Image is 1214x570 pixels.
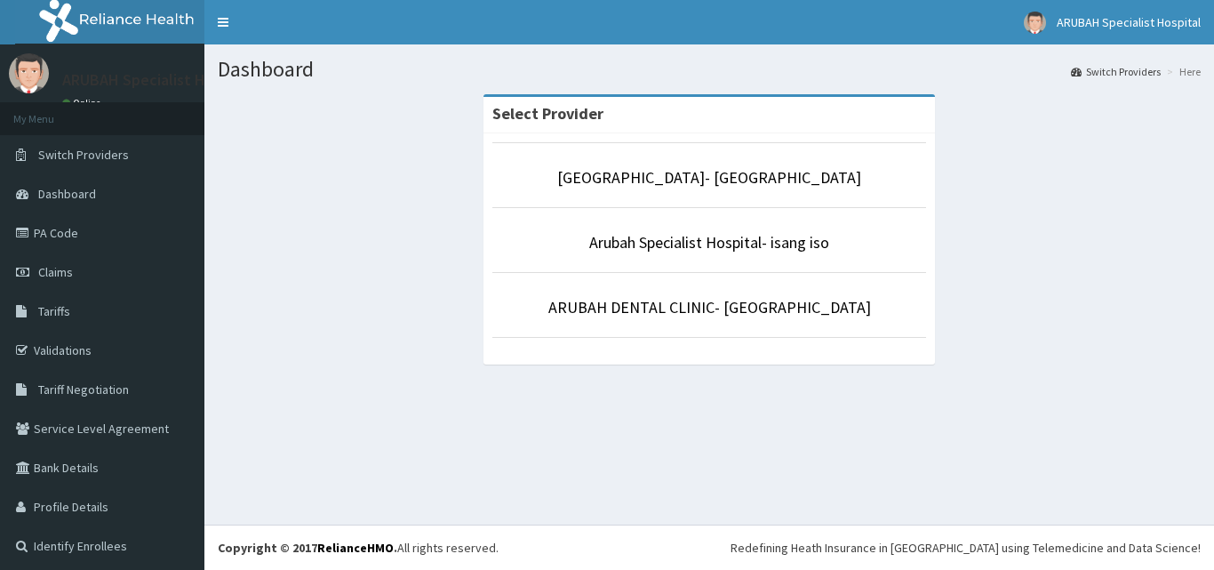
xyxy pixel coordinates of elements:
[38,381,129,397] span: Tariff Negotiation
[731,539,1201,557] div: Redefining Heath Insurance in [GEOGRAPHIC_DATA] using Telemedicine and Data Science!
[62,97,105,109] a: Online
[38,303,70,319] span: Tariffs
[62,72,253,88] p: ARUBAH Specialist Hospital
[589,232,829,253] a: Arubah Specialist Hospital- isang iso
[1024,12,1046,34] img: User Image
[548,297,871,317] a: ARUBAH DENTAL CLINIC- [GEOGRAPHIC_DATA]
[38,147,129,163] span: Switch Providers
[492,103,603,124] strong: Select Provider
[557,167,861,188] a: [GEOGRAPHIC_DATA]- [GEOGRAPHIC_DATA]
[218,540,397,556] strong: Copyright © 2017 .
[9,53,49,93] img: User Image
[38,264,73,280] span: Claims
[38,186,96,202] span: Dashboard
[1162,64,1201,79] li: Here
[317,540,394,556] a: RelianceHMO
[1057,14,1201,30] span: ARUBAH Specialist Hospital
[218,58,1201,81] h1: Dashboard
[204,525,1214,570] footer: All rights reserved.
[1071,64,1161,79] a: Switch Providers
